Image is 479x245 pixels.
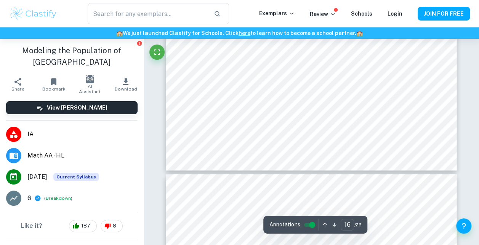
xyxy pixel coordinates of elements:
input: Search for any exemplars... [88,3,207,24]
img: AI Assistant [86,75,94,83]
h6: Like it? [21,221,42,231]
button: JOIN FOR FREE [418,7,470,21]
p: Review [310,10,336,18]
button: Download [108,74,144,95]
a: Login [388,11,402,17]
p: 6 [27,194,31,203]
button: Report issue [136,40,142,46]
button: View [PERSON_NAME] [6,101,138,114]
span: AI Assistant [77,84,103,94]
img: Clastify logo [9,6,58,21]
h6: We just launched Clastify for Schools. Click to learn how to become a school partner. [2,29,477,37]
h6: View [PERSON_NAME] [47,103,107,112]
p: Exemplars [259,9,295,17]
button: AI Assistant [72,74,108,95]
h1: Modeling the Population of [GEOGRAPHIC_DATA] [6,45,138,68]
button: Fullscreen [149,45,165,60]
a: Schools [351,11,372,17]
button: Help and Feedback [456,218,471,234]
span: 187 [77,222,95,230]
span: 🏫 [116,30,123,36]
span: Current Syllabus [53,173,99,181]
span: Annotations [269,221,300,229]
span: / 26 [354,221,361,228]
a: here [239,30,250,36]
span: [DATE] [27,172,47,181]
div: 8 [101,220,123,232]
div: 187 [69,220,97,232]
div: This exemplar is based on the current syllabus. Feel free to refer to it for inspiration/ideas wh... [53,173,99,181]
button: Breakdown [46,195,71,202]
span: 8 [109,222,120,230]
button: Bookmark [36,74,72,95]
span: 🏫 [356,30,363,36]
span: Math AA - HL [27,151,138,160]
span: Share [11,86,24,92]
span: Bookmark [42,86,66,92]
span: ( ) [44,195,72,202]
span: IA [27,130,138,139]
span: Download [114,86,137,92]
